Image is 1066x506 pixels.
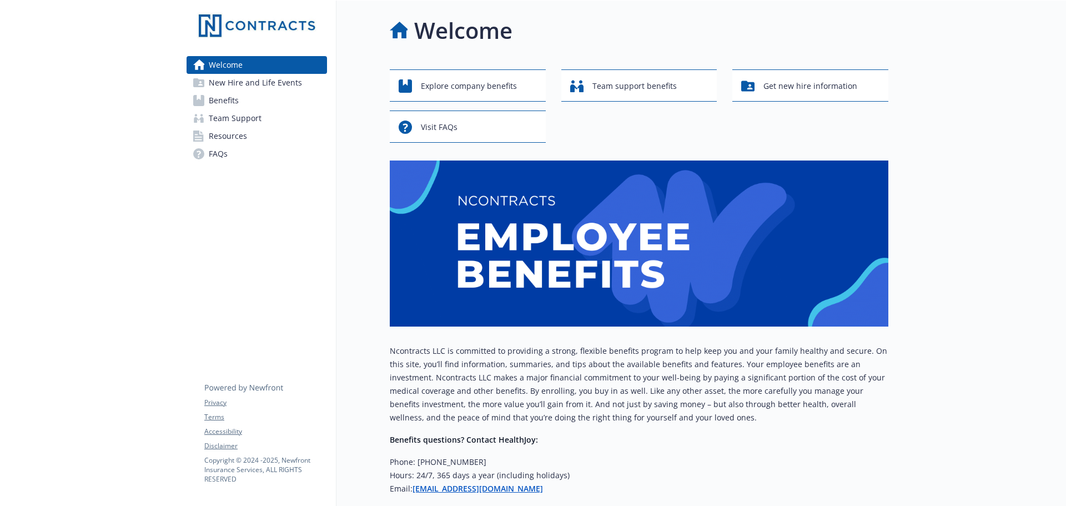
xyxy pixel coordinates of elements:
[209,56,243,74] span: Welcome
[390,482,888,495] h6: Email:
[414,14,512,47] h1: Welcome
[390,161,888,327] img: overview page banner
[390,344,888,424] p: Ncontracts LLC is committed to providing a strong, flexible benefits program to help keep you and...
[187,145,327,163] a: FAQs
[209,127,247,145] span: Resources
[204,398,326,408] a: Privacy
[204,427,326,437] a: Accessibility
[204,441,326,451] a: Disclaimer
[187,127,327,145] a: Resources
[204,455,326,484] p: Copyright © 2024 - 2025 , Newfront Insurance Services, ALL RIGHTS RESERVED
[209,74,302,92] span: New Hire and Life Events
[561,69,717,102] button: Team support benefits
[204,412,326,422] a: Terms
[421,76,517,97] span: Explore company benefits
[209,109,262,127] span: Team Support
[390,455,888,469] h6: Phone: [PHONE_NUMBER]
[187,92,327,109] a: Benefits
[209,92,239,109] span: Benefits
[187,56,327,74] a: Welcome
[413,483,543,494] a: [EMAIL_ADDRESS][DOMAIN_NAME]
[390,69,546,102] button: Explore company benefits
[187,109,327,127] a: Team Support
[187,74,327,92] a: New Hire and Life Events
[592,76,677,97] span: Team support benefits
[390,111,546,143] button: Visit FAQs
[421,117,457,138] span: Visit FAQs
[390,434,538,445] strong: Benefits questions? Contact HealthJoy:
[390,469,888,482] h6: Hours: 24/7, 365 days a year (including holidays)​
[209,145,228,163] span: FAQs
[763,76,857,97] span: Get new hire information
[732,69,888,102] button: Get new hire information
